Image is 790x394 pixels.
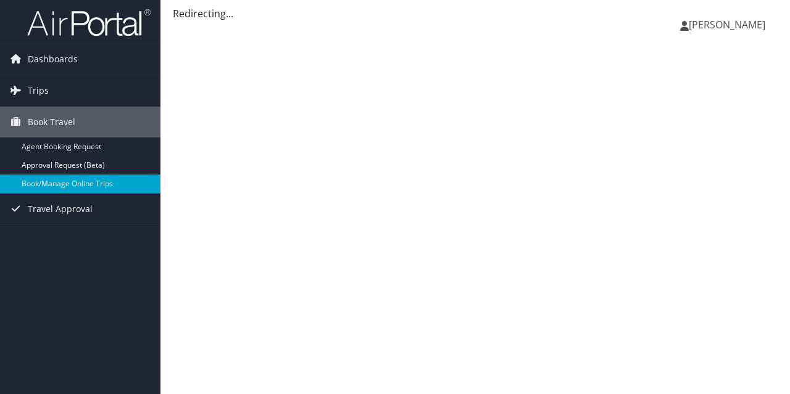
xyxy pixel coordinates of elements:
span: Dashboards [28,44,78,75]
span: Trips [28,75,49,106]
span: [PERSON_NAME] [689,18,765,31]
img: airportal-logo.png [27,8,151,37]
span: Travel Approval [28,194,93,224]
div: Redirecting... [173,6,778,21]
a: [PERSON_NAME] [680,6,778,43]
span: Book Travel [28,107,75,137]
